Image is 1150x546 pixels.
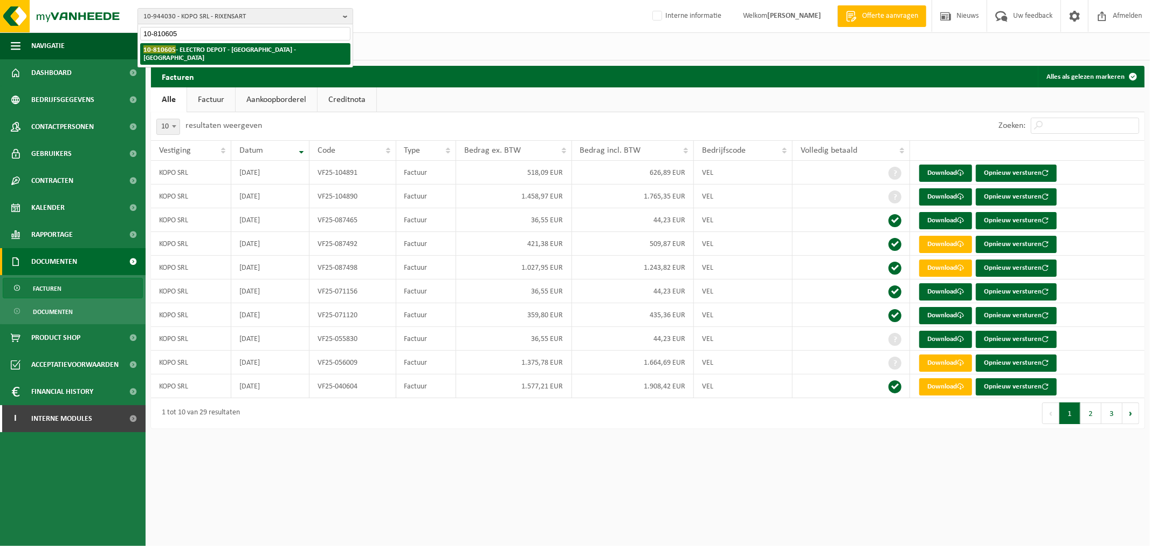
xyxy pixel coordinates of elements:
td: 44,23 EUR [572,208,694,232]
td: VF25-055830 [309,327,396,351]
td: 36,55 EUR [456,327,572,351]
td: KOPO SRL [151,256,231,279]
td: 421,38 EUR [456,232,572,256]
td: Factuur [396,232,456,256]
td: Factuur [396,208,456,232]
a: Download [919,212,972,229]
td: Factuur [396,256,456,279]
a: Facturen [3,278,143,298]
td: VEL [694,161,793,185]
button: Opnieuw versturen [976,165,1057,182]
td: 36,55 EUR [456,208,572,232]
td: VF25-087465 [309,208,396,232]
strong: [PERSON_NAME] [767,12,821,20]
td: [DATE] [231,351,309,374]
td: 1.027,95 EUR [456,256,572,279]
td: KOPO SRL [151,232,231,256]
button: 10-944030 - KOPO SRL - RIXENSART [137,8,353,24]
td: [DATE] [231,279,309,303]
td: [DATE] [231,374,309,398]
span: Datum [239,146,263,155]
span: 10 [157,119,180,134]
td: 1.765,35 EUR [572,185,694,208]
td: VF25-071156 [309,279,396,303]
td: 1.458,97 EUR [456,185,572,208]
a: Download [919,331,972,348]
td: Factuur [396,303,456,327]
button: Opnieuw versturen [976,236,1057,253]
td: 435,36 EUR [572,303,694,327]
span: 10-944030 - KOPO SRL - RIXENSART [143,9,339,25]
td: VF25-040604 [309,374,396,398]
td: KOPO SRL [151,303,231,327]
span: Acceptatievoorwaarden [31,351,119,378]
a: Download [919,188,972,206]
span: Volledig betaald [801,146,857,155]
button: 1 [1059,402,1080,424]
button: Previous [1042,402,1059,424]
label: resultaten weergeven [185,121,262,130]
td: 1.664,69 EUR [572,351,694,374]
input: Zoeken naar gekoppelde vestigingen [140,27,350,40]
button: Opnieuw versturen [976,331,1057,348]
span: Contactpersonen [31,113,94,140]
label: Interne informatie [650,8,721,24]
td: VF25-056009 [309,351,396,374]
span: Interne modules [31,405,92,432]
td: 44,23 EUR [572,279,694,303]
span: Type [404,146,421,155]
button: Opnieuw versturen [976,378,1057,395]
td: [DATE] [231,185,309,208]
button: 3 [1101,402,1123,424]
a: Download [919,283,972,301]
td: Factuur [396,161,456,185]
td: KOPO SRL [151,161,231,185]
td: [DATE] [231,256,309,279]
a: Aankoopborderel [236,87,317,112]
span: Documenten [31,248,77,275]
td: Factuur [396,279,456,303]
td: VEL [694,256,793,279]
span: 10-810605 [143,45,176,53]
td: KOPO SRL [151,327,231,351]
button: Opnieuw versturen [976,283,1057,301]
td: 1.908,42 EUR [572,374,694,398]
td: [DATE] [231,232,309,256]
span: Contracten [31,167,73,194]
td: Factuur [396,374,456,398]
span: Product Shop [31,324,80,351]
td: VF25-087492 [309,232,396,256]
td: [DATE] [231,161,309,185]
div: 1 tot 10 van 29 resultaten [156,404,240,423]
span: Bedrijfsgegevens [31,86,94,113]
td: 509,87 EUR [572,232,694,256]
button: Opnieuw versturen [976,354,1057,372]
td: VEL [694,374,793,398]
td: 1.577,21 EUR [456,374,572,398]
span: Bedrag incl. BTW [580,146,641,155]
button: Alles als gelezen markeren [1038,66,1144,87]
span: Facturen [33,278,61,299]
td: 359,80 EUR [456,303,572,327]
td: 518,09 EUR [456,161,572,185]
td: 36,55 EUR [456,279,572,303]
td: VEL [694,279,793,303]
td: KOPO SRL [151,279,231,303]
span: Kalender [31,194,65,221]
td: 1.243,82 EUR [572,256,694,279]
td: 626,89 EUR [572,161,694,185]
h2: Facturen [151,66,205,87]
td: KOPO SRL [151,374,231,398]
span: Gebruikers [31,140,72,167]
td: [DATE] [231,303,309,327]
td: Factuur [396,327,456,351]
td: VEL [694,185,793,208]
a: Download [919,378,972,395]
span: Documenten [33,302,73,322]
td: Factuur [396,351,456,374]
strong: - ELECTRO DEPOT - [GEOGRAPHIC_DATA] - [GEOGRAPHIC_DATA] [143,45,296,62]
button: Next [1123,402,1139,424]
button: 2 [1080,402,1101,424]
a: Download [919,354,972,372]
td: VF25-087498 [309,256,396,279]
